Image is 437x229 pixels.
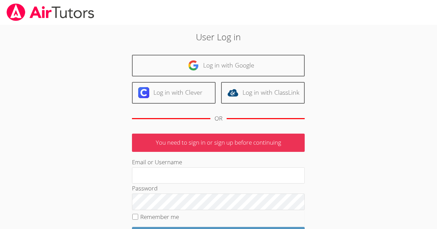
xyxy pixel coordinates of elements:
[132,55,305,76] a: Log in with Google
[132,184,158,192] label: Password
[227,87,238,98] img: classlink-logo-d6bb404cc1216ec64c9a2012d9dc4662098be43eaf13dc465df04b49fa7ab582.svg
[140,213,179,221] label: Remember me
[6,3,95,21] img: airtutors_banner-c4298cdbf04f3fff15de1276eac7730deb9818008684d7c2e4769d2f7ddbe033.png
[132,82,216,104] a: Log in with Clever
[132,158,182,166] label: Email or Username
[101,30,336,43] h2: User Log in
[132,134,305,152] p: You need to sign in or sign up before continuing
[215,114,222,124] div: OR
[221,82,305,104] a: Log in with ClassLink
[188,60,199,71] img: google-logo-50288ca7cdecda66e5e0955fdab243c47b7ad437acaf1139b6f446037453330a.svg
[138,87,149,98] img: clever-logo-6eab21bc6e7a338710f1a6ff85c0baf02591cd810cc4098c63d3a4b26e2feb20.svg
